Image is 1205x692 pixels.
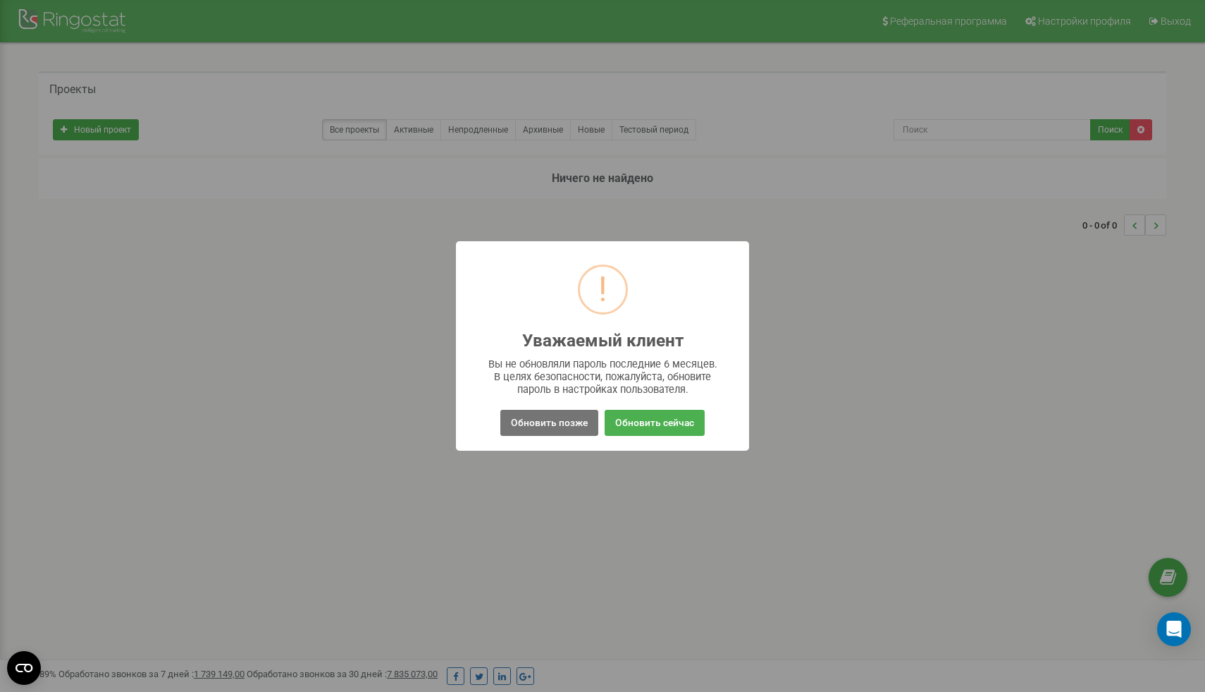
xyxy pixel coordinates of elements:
[484,358,722,396] div: Вы не обновляли пароль последние 6 месяцев. В целях безопасности, пожалуйста, обновите пароль в н...
[598,267,607,312] div: !
[500,410,598,436] button: Обновить позже
[605,410,705,436] button: Обновить сейчас
[7,651,41,685] button: Open CMP widget
[522,332,684,351] h2: Уважаемый клиент
[1157,612,1191,646] div: Open Intercom Messenger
